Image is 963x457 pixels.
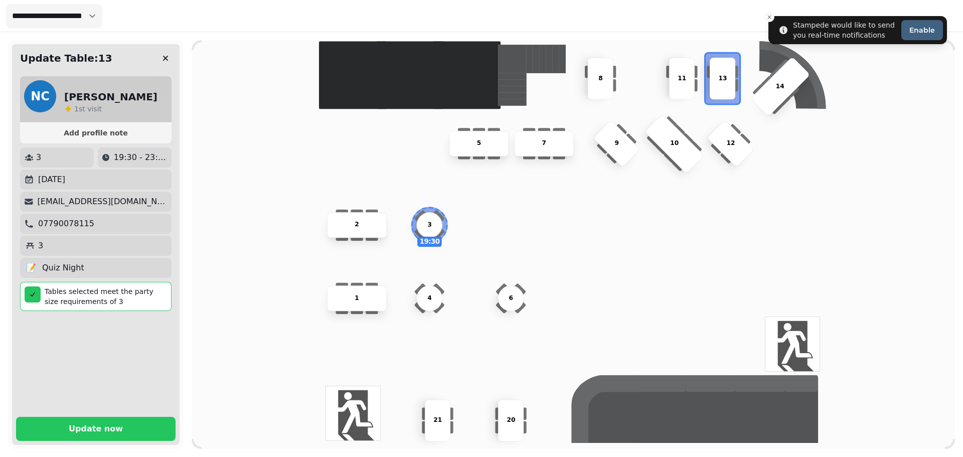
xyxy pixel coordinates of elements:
[26,262,36,274] p: 📝
[64,90,157,104] h2: [PERSON_NAME]
[427,220,431,229] p: 3
[38,174,65,186] p: [DATE]
[509,293,513,302] p: 6
[45,286,167,307] p: Tables selected meet the party size requirements of 3
[20,51,112,65] h2: Update Table: 13
[16,417,176,441] button: Update now
[114,151,168,164] p: 19:30 - 23:30
[764,12,774,22] button: Close toast
[670,139,679,148] p: 10
[79,105,87,113] span: st
[598,74,602,83] p: 8
[74,105,79,113] span: 1
[427,293,431,302] p: 4
[433,416,442,425] p: 21
[69,425,123,433] p: Update now
[494,10,581,22] p: Update Booking Table
[418,237,441,246] p: 19:30
[793,20,897,40] div: Stampede would like to send you real-time notifications
[32,129,159,136] span: Add profile note
[718,74,727,83] p: 13
[31,90,50,102] span: NC
[74,104,102,114] p: visit
[726,139,735,148] p: 12
[901,20,943,40] button: Enable
[355,293,359,302] p: 1
[42,262,84,274] p: Quiz Night
[24,126,168,139] button: Add profile note
[355,220,359,229] p: 2
[38,218,94,230] p: 07790078115
[477,139,481,148] p: 5
[36,151,41,164] p: 3
[614,139,618,148] p: 9
[542,139,546,148] p: 7
[507,416,515,425] p: 20
[38,240,43,252] p: 3
[38,196,168,208] p: [EMAIL_ADDRESS][DOMAIN_NAME]
[678,74,686,83] p: 11
[776,82,784,91] p: 14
